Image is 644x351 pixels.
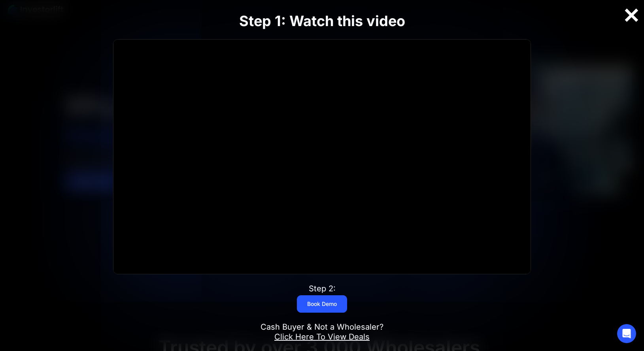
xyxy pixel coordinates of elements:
a: Book Demo [297,295,347,313]
div: Cash Buyer & Not a Wholesaler? [261,322,383,342]
strong: Step 1: Watch this video [239,12,405,30]
a: Click Here To View Deals [274,332,370,342]
div: Open Intercom Messenger [617,324,636,343]
div: Step 2: [309,284,336,294]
